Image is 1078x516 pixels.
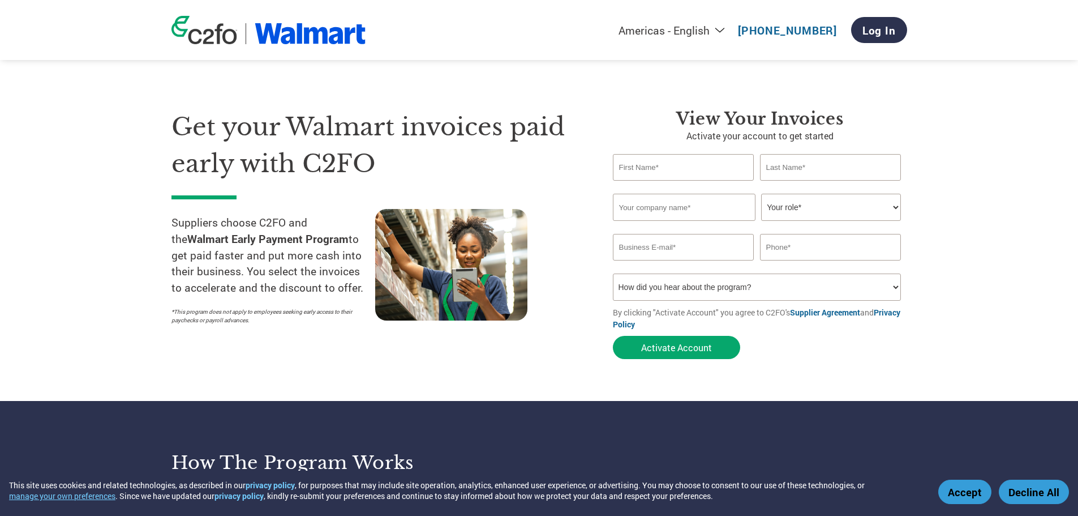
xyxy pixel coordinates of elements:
div: Inavlid Email Address [613,262,754,269]
img: Walmart [255,23,366,44]
a: Privacy Policy [613,307,900,330]
button: Activate Account [613,336,740,359]
input: First Name* [613,154,754,181]
button: Accept [938,480,991,504]
p: *This program does not apply to employees seeking early access to their paychecks or payroll adva... [171,308,364,325]
div: Invalid first name or first name is too long [613,182,754,189]
h3: View Your Invoices [613,109,907,129]
input: Invalid Email format [613,234,754,261]
h3: How the program works [171,451,525,474]
p: By clicking "Activate Account" you agree to C2FO's and [613,306,907,330]
div: Invalid last name or last name is too long [760,182,901,189]
a: privacy policy [214,491,264,501]
strong: Walmart Early Payment Program [187,232,349,246]
div: This site uses cookies and related technologies, as described in our , for purposes that may incl... [9,480,922,501]
h1: Get your Walmart invoices paid early with C2FO [171,109,579,182]
a: Log In [851,17,907,43]
input: Last Name* [760,154,901,181]
input: Your company name* [613,194,755,221]
button: manage your own preferences [9,491,115,501]
img: supply chain worker [375,209,527,321]
p: Suppliers choose C2FO and the to get paid faster and put more cash into their business. You selec... [171,215,375,296]
div: Inavlid Phone Number [760,262,901,269]
input: Phone* [760,234,901,261]
select: Title/Role [761,194,901,221]
a: privacy policy [246,480,295,491]
p: Activate your account to get started [613,129,907,143]
div: Invalid company name or company name is too long [613,222,901,229]
a: [PHONE_NUMBER] [738,23,837,37]
button: Decline All [999,480,1069,504]
a: Supplier Agreement [790,307,860,318]
img: c2fo logo [171,16,237,44]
